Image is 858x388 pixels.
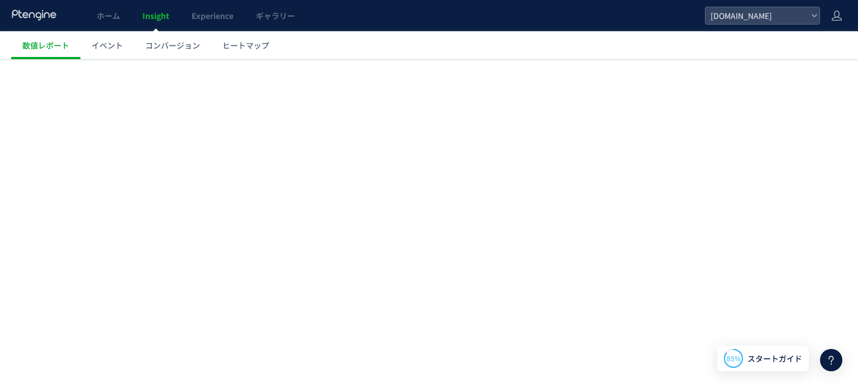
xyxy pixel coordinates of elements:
span: ヒートマップ [222,40,269,51]
span: 数値レポート [22,40,69,51]
span: 85% [727,353,741,363]
span: Insight [142,10,169,21]
span: ホーム [97,10,120,21]
span: コンバージョン [145,40,200,51]
span: イベント [92,40,123,51]
span: [DOMAIN_NAME] [707,7,807,24]
span: Experience [192,10,233,21]
span: ギャラリー [256,10,295,21]
span: スタートガイド [747,353,802,365]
